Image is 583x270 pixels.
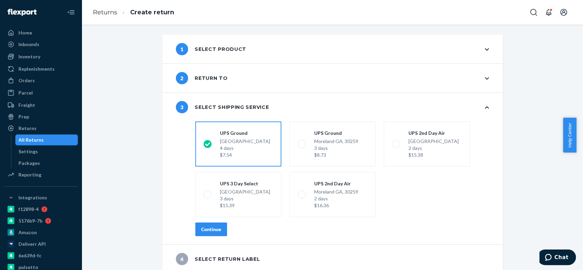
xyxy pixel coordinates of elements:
[4,39,78,50] a: Inbounds
[4,250,78,261] a: 6e639d-fc
[18,125,37,132] div: Returns
[4,75,78,86] a: Orders
[18,113,29,120] div: Prep
[557,5,571,19] button: Open account menu
[540,250,576,267] iframe: Opens a widget where you can chat to one of our agents
[18,217,42,224] div: 5176b9-7b
[542,5,556,19] button: Open notifications
[18,252,41,259] div: 6e639d-fc
[220,188,270,209] div: [GEOGRAPHIC_DATA]
[220,145,270,152] div: 4 days
[18,241,46,247] div: Deliverr API
[18,206,39,213] div: f12898-4
[4,204,78,215] a: f12898-4
[314,188,358,209] div: Moreland GA, 30259
[4,169,78,180] a: Reporting
[130,9,174,16] a: Create return
[201,226,221,233] div: Continue
[19,137,44,143] div: All Returns
[19,160,40,167] div: Packages
[176,43,247,55] div: Select product
[176,253,188,265] span: 4
[18,194,47,201] div: Integrations
[4,239,78,250] a: Deliverr API
[408,130,459,137] div: UPS 2nd Day Air
[220,152,270,158] div: $7.54
[4,215,78,226] a: 5176b9-7b
[15,134,78,145] a: All Returns
[527,5,541,19] button: Open Search Box
[4,192,78,203] button: Integrations
[18,41,39,48] div: Inbounds
[19,148,38,155] div: Settings
[220,130,270,137] div: UPS Ground
[15,146,78,157] a: Settings
[87,2,180,23] ol: breadcrumbs
[18,77,35,84] div: Orders
[176,101,269,113] div: Select shipping service
[4,27,78,38] a: Home
[4,87,78,98] a: Parcel
[8,9,37,16] img: Flexport logo
[314,202,358,209] div: $16.36
[93,9,117,16] a: Returns
[18,229,37,236] div: Amazon
[176,253,260,265] div: Select return label
[220,138,270,158] div: [GEOGRAPHIC_DATA]
[18,66,55,72] div: Replenishments
[18,102,35,109] div: Freight
[18,53,40,60] div: Inventory
[4,111,78,122] a: Prep
[314,180,358,187] div: UPS 2nd Day Air
[64,5,78,19] button: Close Navigation
[220,180,270,187] div: UPS 3 Day Select
[4,51,78,62] a: Inventory
[15,158,78,169] a: Packages
[314,138,358,158] div: Moreland GA, 30259
[220,202,270,209] div: $15.39
[314,145,358,152] div: 3 days
[195,223,227,236] button: Continue
[4,227,78,238] a: Amazon
[220,195,270,202] div: 3 days
[176,101,188,113] span: 3
[408,138,459,158] div: [GEOGRAPHIC_DATA]
[4,100,78,111] a: Freight
[314,195,358,202] div: 2 days
[314,130,358,137] div: UPS Ground
[18,29,32,36] div: Home
[314,152,358,158] div: $8.73
[176,72,188,84] span: 2
[4,63,78,74] a: Replenishments
[18,89,33,96] div: Parcel
[408,145,459,152] div: 2 days
[408,152,459,158] div: $15.38
[4,123,78,134] a: Returns
[563,118,577,153] button: Help Center
[18,171,41,178] div: Reporting
[176,72,228,84] div: Return to
[176,43,188,55] span: 1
